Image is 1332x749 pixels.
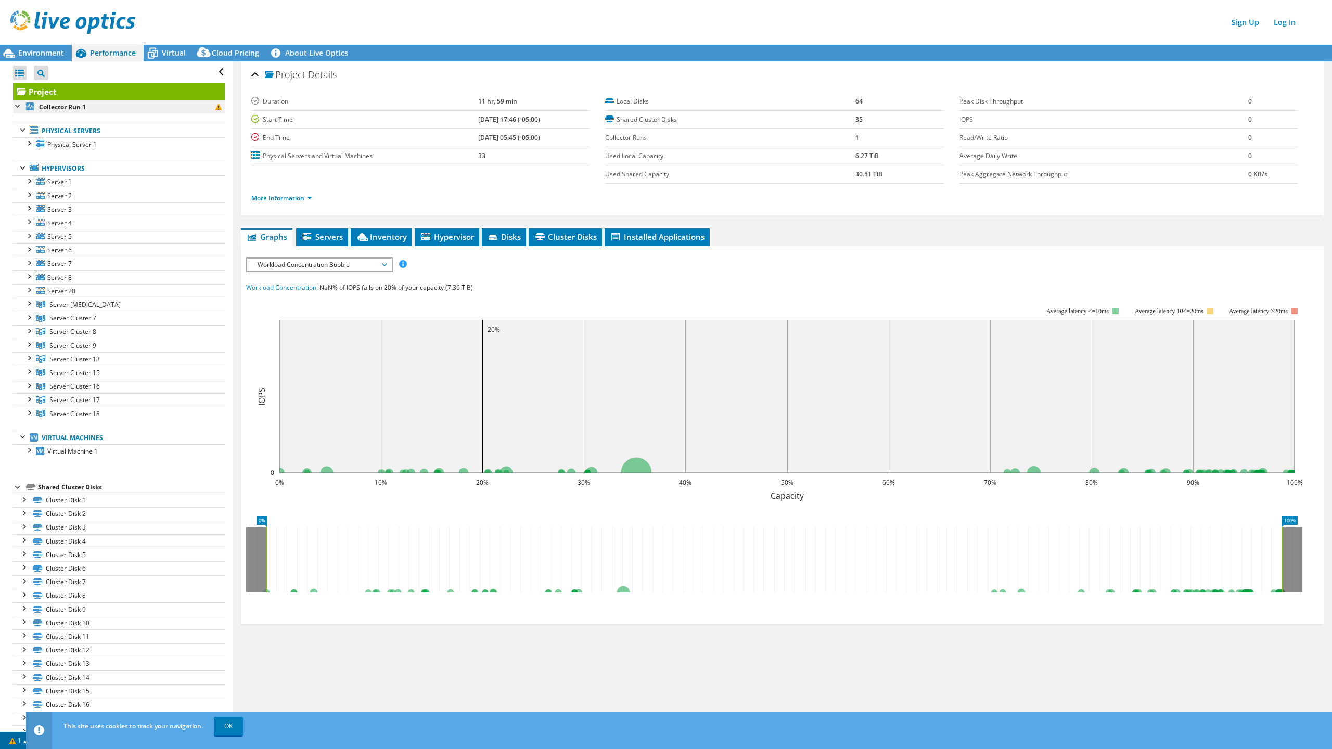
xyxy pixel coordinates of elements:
[13,561,225,575] a: Cluster Disk 6
[47,191,72,200] span: Server 2
[13,83,225,100] a: Project
[13,431,225,444] a: Virtual Machines
[162,48,186,58] span: Virtual
[13,521,225,534] a: Cluster Disk 3
[39,102,86,111] b: Collector Run 1
[308,68,337,81] span: Details
[13,725,225,739] a: Cluster Disk 18
[959,114,1249,125] label: IOPS
[49,327,96,336] span: Server Cluster 8
[13,352,225,366] a: Server Cluster 13
[13,575,225,589] a: Cluster Disk 7
[959,151,1249,161] label: Average Daily Write
[578,478,590,487] text: 30%
[90,48,136,58] span: Performance
[959,133,1249,143] label: Read/Write Ratio
[855,170,882,178] b: 30.51 TiB
[882,478,895,487] text: 60%
[212,48,259,58] span: Cloud Pricing
[13,257,225,270] a: Server 7
[13,230,225,243] a: Server 5
[478,151,485,160] b: 33
[47,273,72,282] span: Server 8
[13,175,225,189] a: Server 1
[246,231,287,242] span: Graphs
[18,48,64,58] span: Environment
[1248,115,1252,124] b: 0
[855,151,879,160] b: 6.27 TiB
[252,259,386,271] span: Workload Concentration Bubble
[1226,15,1264,30] a: Sign Up
[610,231,705,242] span: Installed Applications
[47,447,98,456] span: Virtual Machine 1
[1085,478,1098,487] text: 80%
[47,177,72,186] span: Server 1
[478,97,517,106] b: 11 hr, 59 min
[959,96,1249,107] label: Peak Disk Throughput
[13,629,225,643] a: Cluster Disk 11
[13,684,225,698] a: Cluster Disk 15
[476,478,489,487] text: 20%
[605,169,855,179] label: Used Shared Capacity
[251,151,478,161] label: Physical Servers and Virtual Machines
[49,368,100,377] span: Server Cluster 15
[301,231,343,242] span: Servers
[356,231,407,242] span: Inventory
[275,478,284,487] text: 0%
[13,712,225,725] a: Cluster Disk 17
[1187,478,1199,487] text: 90%
[49,395,100,404] span: Server Cluster 17
[49,314,96,322] span: Server Cluster 7
[13,100,225,113] a: Collector Run 1
[47,287,75,295] span: Server 20
[1229,307,1288,315] text: Average latency >20ms
[13,137,225,151] a: Physical Server 1
[855,97,863,106] b: 64
[63,721,203,730] span: This site uses cookies to track your navigation.
[10,10,135,34] img: live_optics_svg.svg
[488,325,500,334] text: 20%
[49,382,100,391] span: Server Cluster 16
[13,444,225,458] a: Virtual Machine 1
[605,133,855,143] label: Collector Runs
[605,96,855,107] label: Local Disks
[13,534,225,548] a: Cluster Disk 4
[49,341,96,350] span: Server Cluster 9
[781,478,793,487] text: 50%
[984,478,996,487] text: 70%
[13,602,225,616] a: Cluster Disk 9
[605,114,855,125] label: Shared Cluster Disks
[49,355,100,364] span: Server Cluster 13
[375,478,387,487] text: 10%
[49,300,121,309] span: Server [MEDICAL_DATA]
[13,243,225,257] a: Server 6
[13,589,225,602] a: Cluster Disk 8
[251,96,478,107] label: Duration
[13,270,225,284] a: Server 8
[13,124,225,137] a: Physical Servers
[1248,133,1252,142] b: 0
[47,140,97,149] span: Physical Server 1
[13,339,225,352] a: Server Cluster 9
[1135,307,1203,315] tspan: Average latency 10<=20ms
[38,481,225,494] div: Shared Cluster Disks
[49,409,100,418] span: Server Cluster 18
[47,218,72,227] span: Server 4
[855,133,859,142] b: 1
[13,616,225,629] a: Cluster Disk 10
[251,114,478,125] label: Start Time
[47,205,72,214] span: Server 3
[267,45,356,61] a: About Live Optics
[13,670,225,684] a: Cluster Disk 14
[13,548,225,561] a: Cluster Disk 5
[487,231,521,242] span: Disks
[1046,307,1109,315] tspan: Average latency <=10ms
[959,169,1249,179] label: Peak Aggregate Network Throughput
[251,193,312,202] a: More Information
[47,259,72,268] span: Server 7
[679,478,691,487] text: 40%
[13,698,225,711] a: Cluster Disk 16
[478,115,540,124] b: [DATE] 17:46 (-05:00)
[1287,478,1303,487] text: 100%
[13,407,225,420] a: Server Cluster 18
